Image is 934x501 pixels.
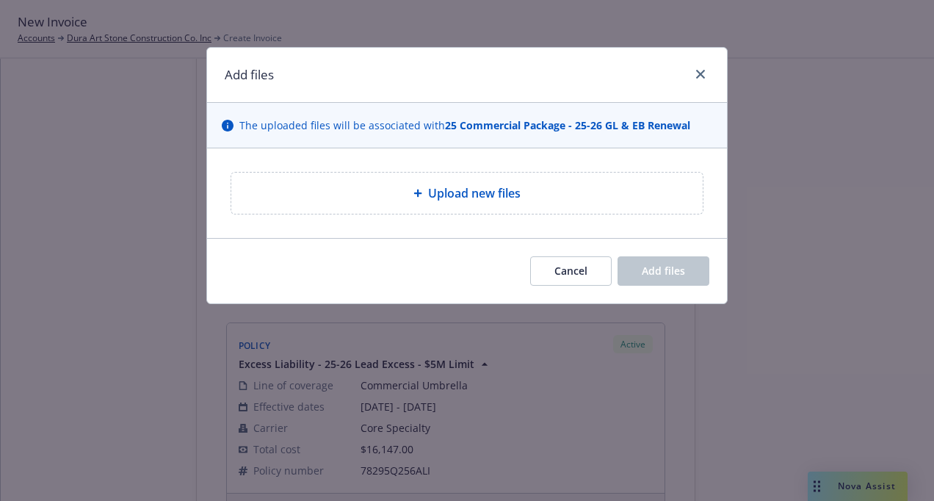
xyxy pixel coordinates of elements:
[445,118,690,132] strong: 25 Commercial Package - 25-26 GL & EB Renewal
[231,172,703,215] div: Upload new files
[618,256,709,286] button: Add files
[530,256,612,286] button: Cancel
[428,184,521,202] span: Upload new files
[692,65,709,83] a: close
[239,118,690,133] span: The uploaded files will be associated with
[554,264,587,278] span: Cancel
[642,264,685,278] span: Add files
[225,65,274,84] h1: Add files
